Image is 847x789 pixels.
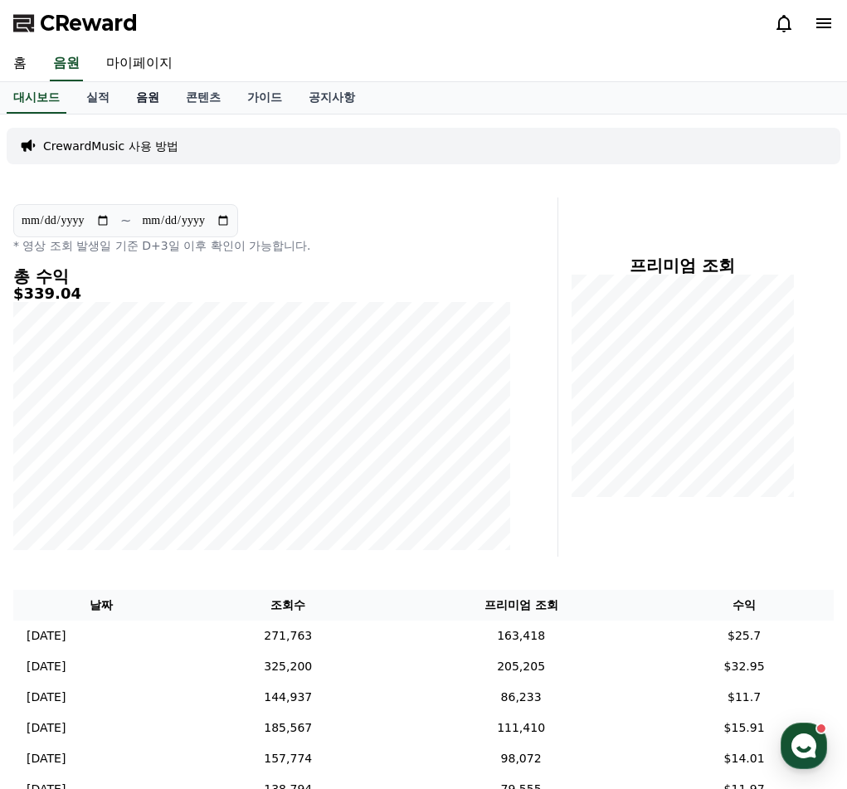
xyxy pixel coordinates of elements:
th: 수익 [655,590,834,621]
td: 185,567 [188,713,387,743]
h4: 총 수익 [13,267,511,285]
h4: 프리미엄 조회 [572,256,794,275]
p: [DATE] [27,719,66,737]
td: 98,072 [387,743,655,774]
th: 날짜 [13,590,188,621]
span: 설정 [256,551,276,564]
a: 콘텐츠 [173,82,234,114]
td: 111,410 [387,713,655,743]
td: 163,418 [387,621,655,651]
a: 홈 [5,526,110,567]
a: 마이페이지 [93,46,186,81]
a: 대시보드 [7,82,66,114]
a: 실적 [73,82,123,114]
a: 가이드 [234,82,295,114]
p: [DATE] [27,658,66,675]
td: $15.91 [655,713,834,743]
td: $11.7 [655,682,834,713]
span: CReward [40,10,138,37]
a: CrewardMusic 사용 방법 [43,138,178,154]
td: 157,774 [188,743,387,774]
a: 설정 [214,526,319,567]
td: $14.01 [655,743,834,774]
span: 홈 [52,551,62,564]
p: [DATE] [27,689,66,706]
td: 144,937 [188,682,387,713]
p: [DATE] [27,627,66,645]
p: ~ [120,211,131,231]
p: * 영상 조회 발생일 기준 D+3일 이후 확인이 가능합니다. [13,237,511,254]
h5: $339.04 [13,285,511,302]
td: $32.95 [655,651,834,682]
a: 음원 [50,46,83,81]
td: 86,233 [387,682,655,713]
td: 205,205 [387,651,655,682]
th: 프리미엄 조회 [387,590,655,621]
a: CReward [13,10,138,37]
td: 325,200 [188,651,387,682]
td: $25.7 [655,621,834,651]
a: 음원 [123,82,173,114]
td: 271,763 [188,621,387,651]
th: 조회수 [188,590,387,621]
p: [DATE] [27,750,66,767]
span: 대화 [152,552,172,565]
a: 대화 [110,526,214,567]
a: 공지사항 [295,82,368,114]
